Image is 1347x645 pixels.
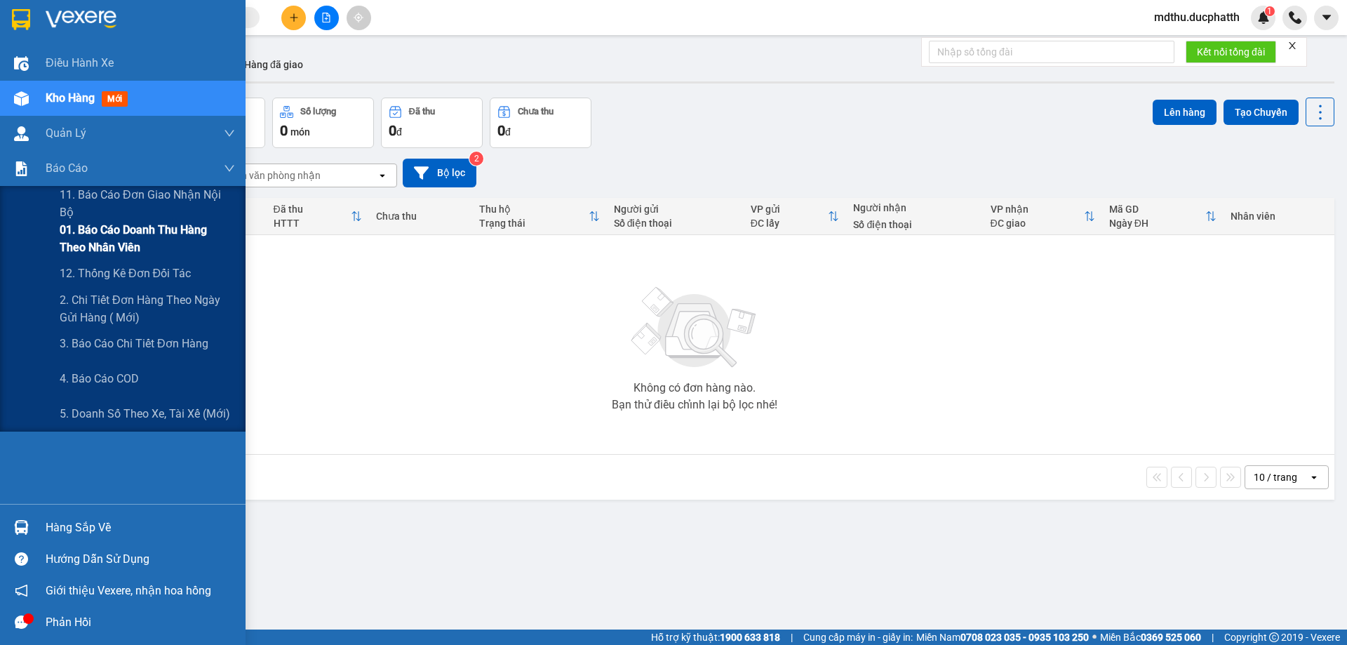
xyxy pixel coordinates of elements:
span: 3. Báo cáo chi tiết đơn hàng [60,335,208,352]
div: Trạng thái [479,218,589,229]
span: ⚪️ [1092,634,1097,640]
span: question-circle [15,552,28,566]
div: Bạn thử điều chỉnh lại bộ lọc nhé! [612,399,777,411]
span: 01. Báo cáo doanh thu hàng theo nhân viên [60,221,235,256]
div: Người nhận [853,202,976,213]
span: 1 [1267,6,1272,16]
div: Chưa thu [518,107,554,117]
span: close [1287,41,1297,51]
th: Toggle SortBy [267,198,370,235]
button: caret-down [1314,6,1339,30]
span: Hỗ trợ kỹ thuật: [651,630,780,645]
div: Đã thu [409,107,435,117]
svg: open [377,170,388,181]
div: ĐC lấy [751,218,829,229]
span: 0 [497,122,505,139]
div: Hướng dẫn sử dụng [46,549,235,570]
span: Kết nối tổng đài [1197,44,1265,60]
th: Toggle SortBy [744,198,847,235]
span: 5. Doanh số theo xe, tài xế (mới) [60,405,230,423]
span: copyright [1269,632,1279,642]
button: Bộ lọc [403,159,476,187]
img: svg+xml;base64,PHN2ZyBjbGFzcz0ibGlzdC1wbHVnX19zdmciIHhtbG5zPSJodHRwOi8vd3d3LnczLm9yZy8yMDAwL3N2Zy... [624,279,765,377]
span: 11. Báo cáo đơn giao nhận nội bộ [60,186,235,221]
img: phone-icon [1289,11,1301,24]
button: Hàng đã giao [233,48,314,81]
span: caret-down [1320,11,1333,24]
span: Giới thiệu Vexere, nhận hoa hồng [46,582,211,599]
svg: open [1308,472,1320,483]
span: file-add [321,13,331,22]
input: Nhập số tổng đài [929,41,1174,63]
div: ĐC giao [991,218,1084,229]
img: logo-vxr [12,9,30,30]
span: Kho hàng [46,91,95,105]
span: đ [396,126,402,138]
div: Ngày ĐH [1109,218,1205,229]
span: message [15,616,28,629]
button: plus [281,6,306,30]
img: warehouse-icon [14,126,29,141]
img: solution-icon [14,161,29,176]
sup: 2 [469,152,483,166]
span: notification [15,584,28,597]
div: Số điện thoại [614,218,737,229]
button: Đã thu0đ [381,98,483,148]
strong: 1900 633 818 [720,632,780,643]
button: Kết nối tổng đài [1186,41,1276,63]
span: down [224,163,235,174]
span: món [290,126,310,138]
button: Lên hàng [1153,100,1217,125]
div: Nhân viên [1231,211,1327,222]
button: aim [347,6,371,30]
button: file-add [314,6,339,30]
sup: 1 [1265,6,1275,16]
span: đ [505,126,511,138]
img: warehouse-icon [14,56,29,71]
button: Tạo Chuyến [1224,100,1299,125]
div: Số lượng [300,107,336,117]
span: down [224,128,235,139]
span: Điều hành xe [46,54,114,72]
span: 0 [389,122,396,139]
img: warehouse-icon [14,91,29,106]
div: Chọn văn phòng nhận [224,168,321,182]
span: Báo cáo [46,159,88,177]
span: aim [354,13,363,22]
span: mdthu.ducphatth [1143,8,1251,26]
div: Không có đơn hàng nào. [634,383,756,394]
div: Người gửi [614,204,737,215]
th: Toggle SortBy [472,198,607,235]
span: 12. Thống kê đơn đối tác [60,265,191,282]
div: Thu hộ [479,204,589,215]
div: Chưa thu [376,211,465,222]
span: plus [289,13,299,22]
span: Miền Nam [916,630,1089,645]
span: | [791,630,793,645]
button: Chưa thu0đ [490,98,591,148]
span: Quản Lý [46,124,86,142]
div: Mã GD [1109,204,1205,215]
button: Số lượng0món [272,98,374,148]
div: HTTT [274,218,351,229]
img: warehouse-icon [14,520,29,535]
div: VP gửi [751,204,829,215]
div: Phản hồi [46,612,235,633]
span: | [1212,630,1214,645]
div: Số điện thoại [853,219,976,230]
span: 4. Báo cáo COD [60,370,139,387]
span: 2. Chi tiết đơn hàng theo ngày gửi hàng ( mới) [60,291,235,326]
div: VP nhận [991,204,1084,215]
span: mới [102,91,128,107]
strong: 0708 023 035 - 0935 103 250 [960,632,1089,643]
strong: 0369 525 060 [1141,632,1201,643]
th: Toggle SortBy [1102,198,1224,235]
span: Cung cấp máy in - giấy in: [803,630,913,645]
div: Hàng sắp về [46,517,235,538]
img: icon-new-feature [1257,11,1270,24]
div: 10 / trang [1254,470,1297,484]
div: Đã thu [274,204,351,215]
th: Toggle SortBy [984,198,1102,235]
span: Miền Bắc [1100,630,1201,645]
span: 0 [280,122,288,139]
